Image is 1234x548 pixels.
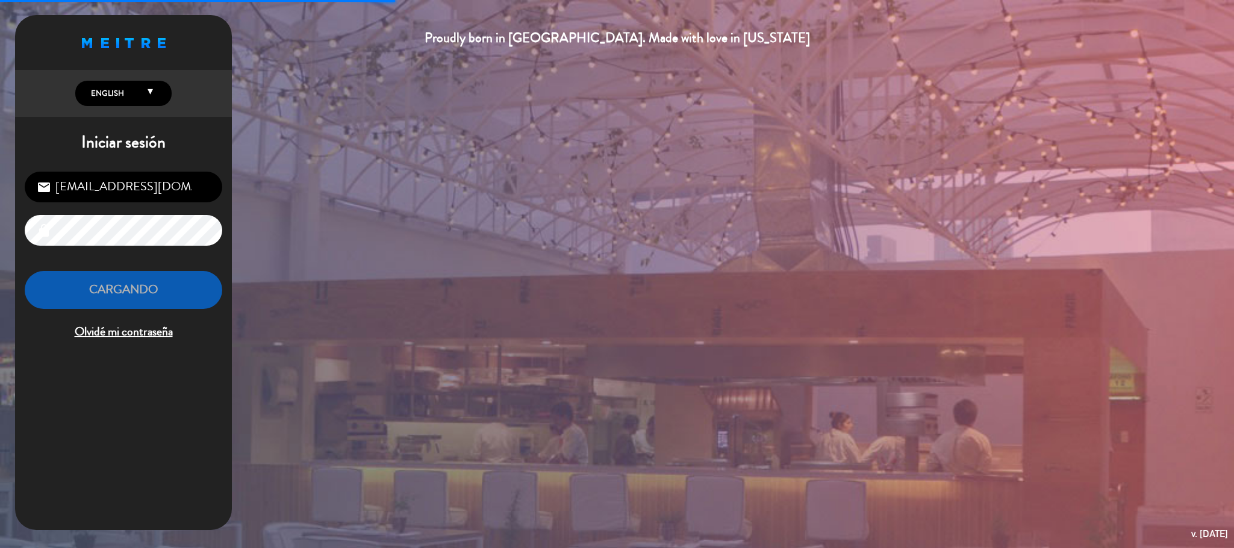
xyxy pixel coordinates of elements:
[88,87,124,99] span: English
[15,132,232,153] h1: Iniciar sesión
[25,271,222,309] button: Cargando
[25,322,222,342] span: Olvidé mi contraseña
[1191,526,1228,542] div: v. [DATE]
[37,223,51,238] i: lock
[37,180,51,195] i: email
[25,172,222,202] input: Correo Electrónico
